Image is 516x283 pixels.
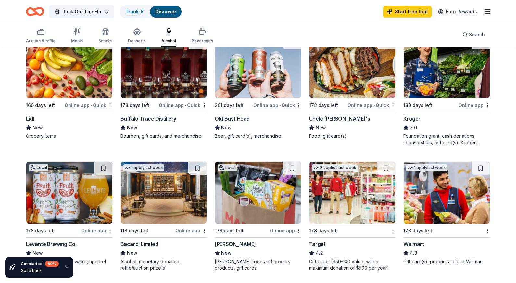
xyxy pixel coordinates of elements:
[403,133,490,146] div: Foundation grant, cash donations, sponsorships, gift card(s), Kroger products
[406,164,447,171] div: 1 apply last week
[215,258,301,271] div: [PERSON_NAME] food and grocery products, gift cards
[127,124,137,132] span: New
[21,268,59,273] div: Go to track
[120,227,148,235] div: 118 days left
[403,240,424,248] div: Walmart
[215,133,301,139] div: Beer, gift card(s), merchandise
[26,240,76,248] div: Levante Brewing Co.
[309,258,396,271] div: Gift cards ($50-100 value, with a maximum donation of $500 per year)
[309,162,396,224] img: Image for Target
[120,133,207,139] div: Bourbon, gift cards, and merchandise
[185,103,186,108] span: •
[215,36,301,139] a: Image for Old Bust HeadLocal201 days leftOnline app•QuickOld Bust HeadNewBeer, gift card(s), merc...
[215,101,244,109] div: 201 days left
[81,226,113,235] div: Online app
[26,162,112,224] img: Image for Levante Brewing Co.
[127,249,137,257] span: New
[155,9,176,14] a: Discover
[26,133,113,139] div: Grocery items
[221,249,232,257] span: New
[120,5,182,18] button: Track· 5Discover
[120,36,207,139] a: Image for Buffalo Trace Distillery10 applieslast week178 days leftOnline app•QuickBuffalo Trace D...
[123,164,164,171] div: 1 apply last week
[221,124,232,132] span: New
[26,36,112,98] img: Image for Lidl
[128,25,146,47] button: Desserts
[309,36,396,139] a: Image for Uncle Julio's6 applieslast week178 days leftOnline app•QuickUncle [PERSON_NAME]'sNewFoo...
[62,8,101,16] span: Rock Out The Flu
[121,36,207,98] img: Image for Buffalo Trace Distillery
[98,38,112,44] div: Snacks
[215,227,244,235] div: 178 days left
[71,38,83,44] div: Meals
[309,240,326,248] div: Target
[309,36,396,98] img: Image for Uncle Julio's
[457,28,490,41] button: Search
[347,101,396,109] div: Online app Quick
[218,164,237,171] div: Local
[469,31,485,39] span: Search
[253,101,301,109] div: Online app Quick
[215,115,250,122] div: Old Bust Head
[26,101,55,109] div: 166 days left
[403,227,432,235] div: 178 days left
[120,101,149,109] div: 178 days left
[312,164,358,171] div: 2 applies last week
[403,36,490,146] a: Image for Kroger1 applylast week180 days leftOnline appKroger3.0Foundation grant, cash donations,...
[215,36,301,98] img: Image for Old Bust Head
[120,240,158,248] div: Bacardi Limited
[270,226,301,235] div: Online app
[316,124,326,132] span: New
[404,162,490,224] img: Image for Walmart
[309,161,396,271] a: Image for Target2 applieslast week178 days leftTarget4.2Gift cards ($50-100 value, with a maximum...
[403,258,490,265] div: Gift card(s), products sold at Walmart
[159,101,207,109] div: Online app Quick
[26,161,113,265] a: Image for Levante Brewing Co.Local178 days leftOnline appLevante Brewing Co.NewBeer, gift card(s)...
[26,227,55,235] div: 178 days left
[316,249,323,257] span: 4.2
[120,258,207,271] div: Alcohol, monetary donation, raffle/auction prize(s)
[309,133,396,139] div: Food, gift card(s)
[373,103,375,108] span: •
[32,249,43,257] span: New
[32,124,43,132] span: New
[175,226,207,235] div: Online app
[161,38,176,44] div: Alcohol
[120,115,176,122] div: Buffalo Trace Distillery
[125,9,144,14] a: Track· 5
[215,162,301,224] img: Image for MARTIN'S
[49,5,114,18] button: Rock Out The Flu
[98,25,112,47] button: Snacks
[410,249,417,257] span: 4.3
[91,103,92,108] span: •
[29,164,48,171] div: Local
[71,25,83,47] button: Meals
[26,4,44,19] a: Home
[26,38,56,44] div: Auction & raffle
[459,101,490,109] div: Online app
[215,240,256,248] div: [PERSON_NAME]
[215,161,301,271] a: Image for MARTIN'SLocal178 days leftOnline app[PERSON_NAME]New[PERSON_NAME] food and grocery prod...
[26,25,56,47] button: Auction & raffle
[309,115,370,122] div: Uncle [PERSON_NAME]'s
[161,25,176,47] button: Alcohol
[65,101,113,109] div: Online app Quick
[26,115,34,122] div: Lidl
[192,38,213,44] div: Beverages
[410,124,417,132] span: 3.0
[434,6,481,18] a: Earn Rewards
[26,36,113,139] a: Image for Lidl166 days leftOnline app•QuickLidlNewGrocery items
[403,101,432,109] div: 180 days left
[309,101,338,109] div: 178 days left
[309,227,338,235] div: 178 days left
[403,115,421,122] div: Kroger
[120,161,207,271] a: Image for Bacardi Limited1 applylast week118 days leftOnline appBacardi LimitedNewAlcohol, moneta...
[45,261,59,267] div: 60 %
[128,38,146,44] div: Desserts
[403,161,490,265] a: Image for Walmart1 applylast week178 days leftWalmart4.3Gift card(s), products sold at Walmart
[121,162,207,224] img: Image for Bacardi Limited
[279,103,281,108] span: •
[404,36,490,98] img: Image for Kroger
[192,25,213,47] button: Beverages
[21,261,59,267] div: Get started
